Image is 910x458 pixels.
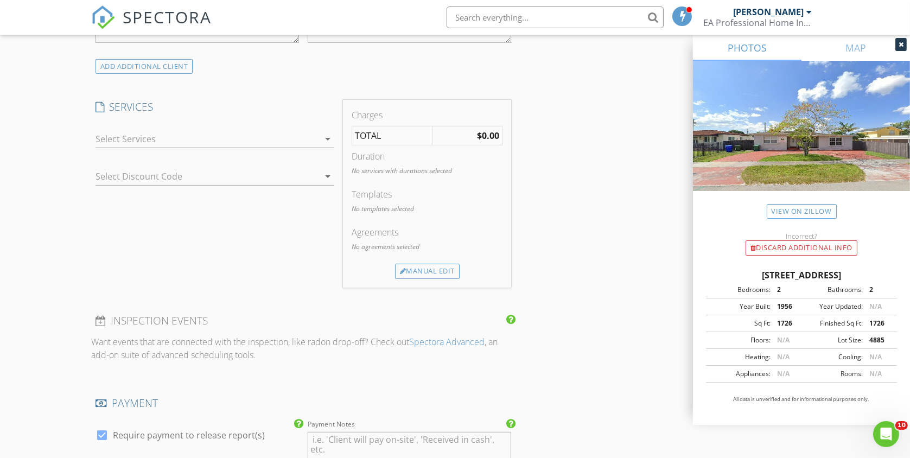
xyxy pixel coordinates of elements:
div: Floors: [709,335,771,345]
span: N/A [869,352,882,361]
p: No templates selected [352,204,502,214]
a: MAP [801,35,910,61]
span: N/A [777,369,790,378]
p: No agreements selected [352,242,502,252]
div: Bathrooms: [801,285,863,295]
div: 2 [863,285,894,295]
div: Heating: [709,352,771,362]
td: TOTAL [352,126,432,145]
div: Year Built: [709,302,771,311]
p: Want events that are connected with the inspection, like radon drop-off? Check out , an add-on su... [91,335,516,361]
div: Year Updated: [801,302,863,311]
div: 1956 [771,302,801,311]
div: 4885 [863,335,894,345]
h4: SERVICES [96,100,335,114]
div: Discard Additional info [746,240,857,256]
div: EA Professional Home Inspections LLC [703,17,812,28]
p: No services with durations selected [352,166,502,176]
h4: PAYMENT [96,396,512,410]
div: Duration [352,150,502,163]
div: Sq Ft: [709,319,771,328]
input: Search everything... [447,7,664,28]
div: 2 [771,285,801,295]
div: Rooms: [801,369,863,379]
iframe: Intercom live chat [873,421,899,447]
div: Finished Sq Ft: [801,319,863,328]
img: The Best Home Inspection Software - Spectora [91,5,115,29]
div: 1726 [771,319,801,328]
a: View on Zillow [767,204,837,219]
div: 1726 [863,319,894,328]
div: Lot Size: [801,335,863,345]
a: PHOTOS [693,35,801,61]
div: Manual Edit [395,264,460,279]
span: N/A [869,369,882,378]
a: SPECTORA [91,15,212,37]
p: All data is unverified and for informational purposes only. [706,396,897,403]
div: Agreements [352,226,502,239]
div: Incorrect? [693,232,910,240]
div: Templates [352,188,502,201]
div: [STREET_ADDRESS] [706,269,897,282]
i: arrow_drop_down [321,132,334,145]
img: streetview [693,61,910,217]
span: N/A [777,352,790,361]
label: Require payment to release report(s) [113,430,265,441]
span: N/A [777,335,790,345]
div: Appliances: [709,369,771,379]
div: Bedrooms: [709,285,771,295]
span: N/A [869,302,882,311]
div: Cooling: [801,352,863,362]
a: Spectora Advanced [409,336,485,348]
span: 10 [895,421,908,430]
div: Charges [352,109,502,122]
div: ADD ADDITIONAL client [96,59,193,74]
div: [PERSON_NAME] [733,7,804,17]
h4: INSPECTION EVENTS [96,314,512,328]
span: SPECTORA [123,5,212,28]
strong: $0.00 [477,130,499,142]
i: arrow_drop_down [321,170,334,183]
